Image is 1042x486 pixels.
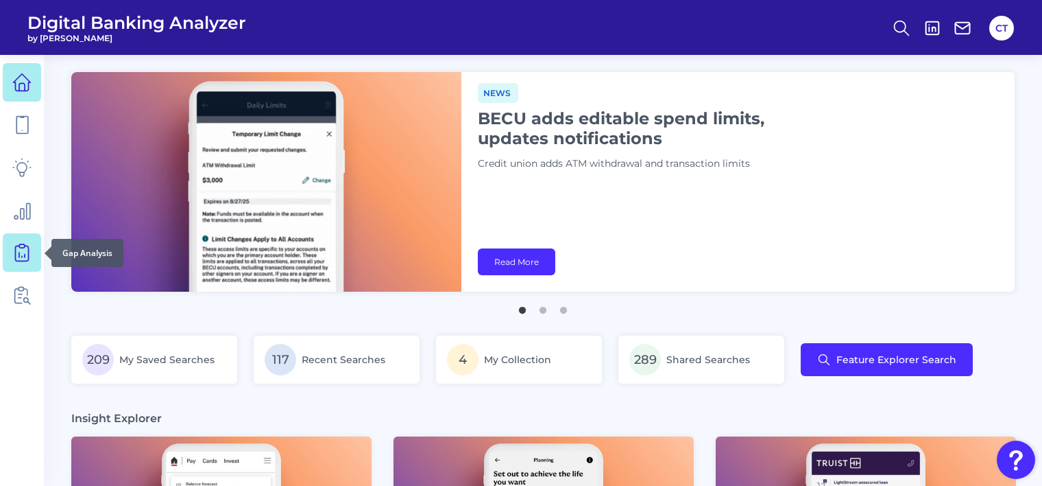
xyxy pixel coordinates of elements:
[82,344,114,375] span: 209
[484,354,551,366] span: My Collection
[801,343,973,376] button: Feature Explorer Search
[447,344,478,375] span: 4
[27,33,246,43] span: by [PERSON_NAME]
[71,336,237,384] a: 209My Saved Searches
[516,300,529,314] button: 1
[71,411,162,426] h3: Insight Explorer
[478,83,518,103] span: News
[254,336,420,384] a: 117Recent Searches
[302,354,385,366] span: Recent Searches
[71,72,461,292] img: bannerImg
[989,16,1014,40] button: CT
[629,344,661,375] span: 289
[119,354,215,366] span: My Saved Searches
[536,300,550,314] button: 2
[265,344,296,375] span: 117
[478,86,518,99] a: News
[997,441,1035,479] button: Open Resource Center
[618,336,784,384] a: 289Shared Searches
[478,157,821,172] p: Credit union adds ATM withdrawal and transaction limits
[478,248,555,275] a: Read More
[27,12,246,33] span: Digital Banking Analyzer
[666,354,750,366] span: Shared Searches
[51,239,123,267] div: Gap Analysis
[557,300,570,314] button: 3
[836,354,956,365] span: Feature Explorer Search
[478,108,821,148] h1: BECU adds editable spend limits, updates notifications
[436,336,602,384] a: 4My Collection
